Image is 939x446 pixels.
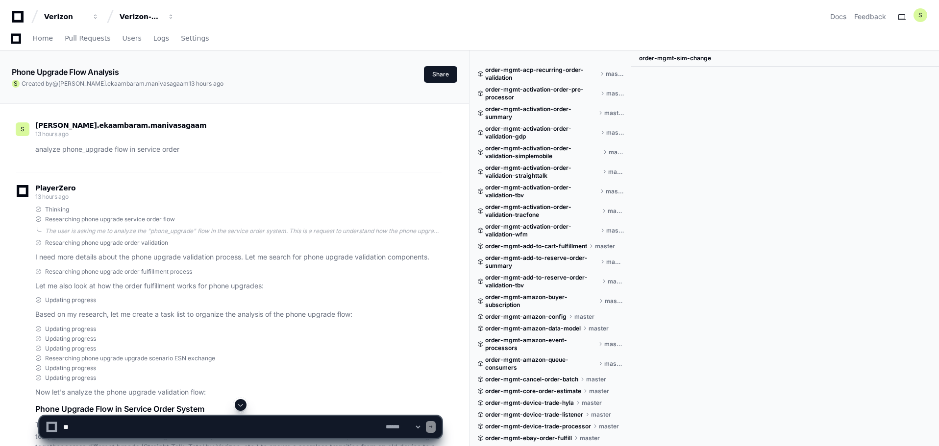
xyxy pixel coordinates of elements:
span: Updating progress [45,325,96,333]
span: Settings [181,35,209,41]
span: Thinking [45,206,69,213]
p: Based on my research, let me create a task list to organize the analysis of the phone upgrade flow: [35,309,442,320]
span: master [606,129,624,137]
button: Feedback [854,12,886,22]
span: master [604,340,624,348]
span: master [606,258,624,266]
span: Updating progress [45,335,96,343]
p: Let me also look at how the order fulfillment works for phone upgrades: [35,281,442,292]
span: master [589,387,609,395]
span: master [606,90,624,97]
span: @ [52,80,58,87]
span: Pull Requests [65,35,110,41]
span: order-mgmt-activation-order-summary [485,105,596,121]
span: order-mgmt-amazon-queue-consumers [485,356,596,372]
span: Researching phone upgrade service order flow [45,215,175,223]
span: order-mgmt-sim-change [639,54,711,62]
div: Verizon [44,12,86,22]
span: Updating progress [45,345,96,352]
h1: S [14,80,18,88]
a: Settings [181,27,209,50]
span: Researching phone upgrade upgrade scenario ESN exchange [45,354,215,362]
span: order-mgmt-amazon-data-model [485,325,581,332]
span: Updating progress [45,296,96,304]
span: Researching phone upgrade order fulfillment process [45,268,192,276]
span: master [608,168,624,176]
h1: S [918,11,922,19]
span: order-mgmt-activation-order-validation-straighttalk [485,164,600,180]
span: order-mgmt-add-to-cart-fulfillment [485,242,587,250]
span: order-mgmt-activation-order-validation-tracfone [485,203,600,219]
span: order-mgmt-cancel-order-batch [485,376,578,383]
span: order-mgmt-amazon-config [485,313,567,321]
span: master [609,148,624,156]
button: Share [424,66,457,83]
span: master [605,297,624,305]
app-text-character-animate: Phone Upgrade Flow Analysis [12,67,119,77]
span: order-mgmt-activation-order-validation-gdp [485,125,598,141]
span: order-mgmt-activation-order-validation-tbv [485,184,598,199]
button: S [914,8,927,22]
h1: S [21,125,25,133]
span: order-mgmt-amazon-buyer-subscription [485,293,597,309]
span: PlayerZero [35,185,75,191]
span: Updating progress [45,364,96,372]
span: master [606,188,624,195]
span: order-mgmt-activation-order-validation-wfm [485,223,598,238]
span: Updating progress [45,374,96,382]
span: master [608,278,624,285]
button: Verizon-Clarify-Order-Management [116,8,178,25]
p: analyze phone_upgrade flow in service order [35,144,442,155]
span: [PERSON_NAME].ekaambaram.manivasagaam [58,80,189,87]
span: order-mgmt-add-to-reserve-order-validation-tbv [485,274,600,289]
p: Now let's analyze the phone upgrade validation flow: [35,387,442,398]
span: order-mgmt-activation-order-pre-processor [485,86,598,101]
span: master [604,109,624,117]
span: order-mgmt-acp-recurring-order-validation [485,66,598,82]
a: Docs [830,12,846,22]
div: The user is asking me to analyze the "phone_upgrade" flow in the service order system. This is a ... [45,227,442,235]
div: Verizon-Clarify-Order-Management [120,12,162,22]
span: 13 hours ago [189,80,223,87]
span: master [606,227,624,235]
span: master [604,360,624,368]
span: 13 hours ago [35,193,68,200]
span: order-mgmt-add-to-reserve-order-summary [485,254,598,270]
span: Researching phone upgrade order validation [45,239,168,247]
span: master [586,376,606,383]
a: Pull Requests [65,27,110,50]
span: Home [33,35,53,41]
a: Logs [153,27,169,50]
a: Users [123,27,142,50]
span: order-mgmt-activation-order-validation-simplemobile [485,144,601,160]
span: [PERSON_NAME].ekaambaram.manivasagaam [35,121,206,129]
span: Logs [153,35,169,41]
button: Verizon [40,8,103,25]
span: master [606,70,624,78]
iframe: Open customer support [908,414,934,440]
span: master [608,207,624,215]
span: 13 hours ago [35,130,68,138]
a: Home [33,27,53,50]
span: master [589,325,609,332]
span: master [595,242,615,250]
span: master [574,313,594,321]
span: order-mgmt-amazon-event-processors [485,336,596,352]
span: order-mgmt-core-order-estimate [485,387,581,395]
span: Created by [22,80,223,88]
span: Users [123,35,142,41]
p: I need more details about the phone upgrade validation process. Let me search for phone upgrade v... [35,252,442,263]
